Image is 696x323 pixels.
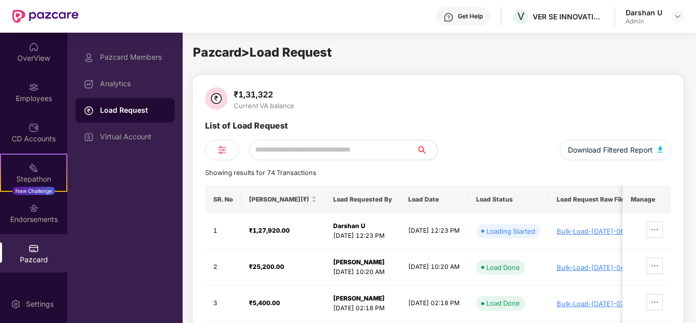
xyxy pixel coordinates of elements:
[12,187,55,195] div: New Challenge
[241,186,325,213] th: Load Amount(₹)
[560,140,671,160] button: Download Filtered Report
[517,10,525,22] span: V
[674,12,682,20] img: svg+xml;base64,PHN2ZyBpZD0iRHJvcGRvd24tMzJ4MzIiIHhtbG5zPSJodHRwOi8vd3d3LnczLm9yZy8yMDAwL3N2ZyIgd2...
[84,106,94,116] img: svg+xml;base64,PHN2ZyBpZD0iTG9hZF9SZXF1ZXN0IiBkYXRhLW5hbWU9IkxvYWQgUmVxdWVzdCIgeG1sbnM9Imh0dHA6Ly...
[626,8,662,17] div: Darshan U
[23,299,57,309] div: Settings
[333,258,385,266] strong: [PERSON_NAME]
[647,262,662,270] span: ellipsis
[400,250,468,286] td: [DATE] 10:20 AM
[232,89,296,100] div: ₹1,31,322
[443,12,454,22] img: svg+xml;base64,PHN2ZyBpZD0iSGVscC0zMngzMiIgeG1sbnM9Imh0dHA6Ly93d3cudzMub3JnLzIwMDAvc3ZnIiB3aWR0aD...
[249,263,284,270] strong: ₹25,200.00
[205,186,241,213] th: SR. No
[333,222,365,230] strong: Darshan U
[468,186,549,213] th: Load Status
[193,45,332,60] span: Pazcard > Load Request
[658,146,663,153] img: svg+xml;base64,PHN2ZyB4bWxucz0iaHR0cDovL3d3dy53My5vcmcvMjAwMC9zdmciIHhtbG5zOnhsaW5rPSJodHRwOi8vd3...
[29,163,39,173] img: svg+xml;base64,PHN2ZyB4bWxucz0iaHR0cDovL3d3dy53My5vcmcvMjAwMC9zdmciIHdpZHRoPSIyMSIgaGVpZ2h0PSIyMC...
[333,267,392,277] div: [DATE] 10:20 AM
[325,186,400,213] th: Load Requested By
[333,294,385,302] strong: [PERSON_NAME]
[205,119,288,140] div: List of Load Request
[647,258,663,274] button: ellipsis
[533,12,604,21] div: VER SE INNOVATION PRIVATE LIMITED
[232,102,296,110] div: Current VA balance
[216,144,228,156] img: svg+xml;base64,PHN2ZyB4bWxucz0iaHR0cDovL3d3dy53My5vcmcvMjAwMC9zdmciIHdpZHRoPSIyNCIgaGVpZ2h0PSIyNC...
[11,299,21,309] img: svg+xml;base64,PHN2ZyBpZD0iU2V0dGluZy0yMHgyMCIgeG1sbnM9Imh0dHA6Ly93d3cudzMub3JnLzIwMDAvc3ZnIiB3aW...
[29,82,39,92] img: svg+xml;base64,PHN2ZyBpZD0iRW1wbG95ZWVzIiB4bWxucz0iaHR0cDovL3d3dy53My5vcmcvMjAwMC9zdmciIHdpZHRoPS...
[333,231,392,241] div: [DATE] 12:23 PM
[626,17,662,26] div: Admin
[400,286,468,322] td: [DATE] 02:18 PM
[568,144,653,156] span: Download Filtered Report
[486,298,520,308] div: Load Done
[205,250,241,286] td: 2
[416,146,437,154] span: search
[205,286,241,322] td: 3
[249,227,290,234] strong: ₹1,27,920.00
[29,243,39,254] img: svg+xml;base64,PHN2ZyBpZD0iUGF6Y2FyZCIgeG1sbnM9Imh0dHA6Ly93d3cudzMub3JnLzIwMDAvc3ZnIiB3aWR0aD0iMj...
[333,304,392,313] div: [DATE] 02:18 PM
[486,262,520,272] div: Load Done
[29,122,39,133] img: svg+xml;base64,PHN2ZyBpZD0iQ0RfQWNjb3VudHMiIGRhdGEtbmFtZT0iQ0QgQWNjb3VudHMiIHhtbG5zPSJodHRwOi8vd3...
[416,140,438,160] button: search
[100,133,166,141] div: Virtual Account
[249,299,280,307] strong: ₹5,400.00
[29,203,39,213] img: svg+xml;base64,PHN2ZyBpZD0iRW5kb3JzZW1lbnRzIiB4bWxucz0iaHR0cDovL3d3dy53My5vcmcvMjAwMC9zdmciIHdpZH...
[647,294,663,310] button: ellipsis
[29,42,39,52] img: svg+xml;base64,PHN2ZyBpZD0iSG9tZSIgeG1sbnM9Imh0dHA6Ly93d3cudzMub3JnLzIwMDAvc3ZnIiB3aWR0aD0iMjAiIG...
[400,186,468,213] th: Load Date
[84,53,94,63] img: svg+xml;base64,PHN2ZyBpZD0iUHJvZmlsZSIgeG1sbnM9Imh0dHA6Ly93d3cudzMub3JnLzIwMDAvc3ZnIiB3aWR0aD0iMj...
[84,132,94,142] img: svg+xml;base64,PHN2ZyBpZD0iVmlydHVhbF9BY2NvdW50IiBkYXRhLW5hbWU9IlZpcnR1YWwgQWNjb3VudCIgeG1sbnM9Im...
[12,10,79,23] img: New Pazcare Logo
[205,213,241,250] td: 1
[647,226,662,234] span: ellipsis
[1,174,66,184] div: Stepathon
[249,195,309,204] span: [PERSON_NAME](₹)
[100,80,166,88] div: Analytics
[100,105,166,115] div: Load Request
[647,298,662,306] span: ellipsis
[100,53,166,61] div: Pazcard Members
[205,169,316,177] span: Showing results for 74 Transactions
[400,213,468,250] td: [DATE] 12:23 PM
[486,226,535,236] div: Loading Started
[458,12,483,20] div: Get Help
[623,186,671,213] th: Manage
[84,79,94,89] img: svg+xml;base64,PHN2ZyBpZD0iRGFzaGJvYXJkIiB4bWxucz0iaHR0cDovL3d3dy53My5vcmcvMjAwMC9zdmciIHdpZHRoPS...
[647,221,663,238] button: ellipsis
[205,87,228,110] img: svg+xml;base64,PHN2ZyB4bWxucz0iaHR0cDovL3d3dy53My5vcmcvMjAwMC9zdmciIHdpZHRoPSIzNiIgaGVpZ2h0PSIzNi...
